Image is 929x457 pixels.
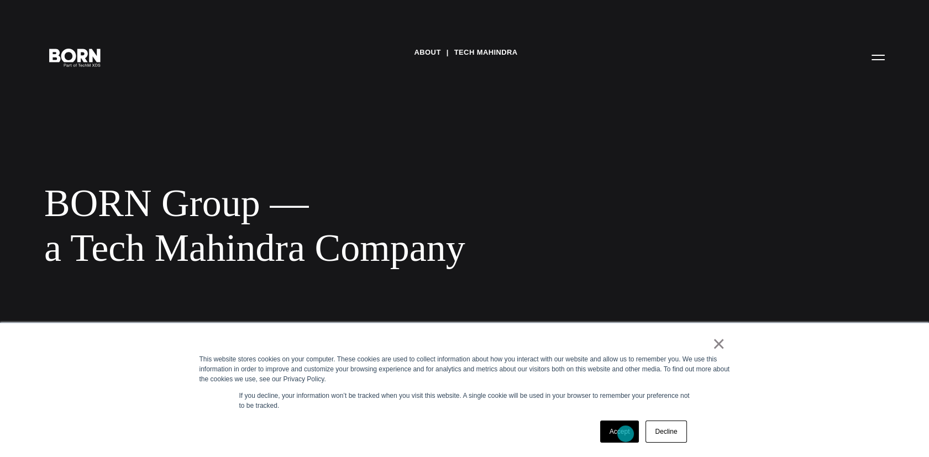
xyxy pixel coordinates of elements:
[200,354,730,384] div: This website stores cookies on your computer. These cookies are used to collect information about...
[600,421,639,443] a: Accept
[414,44,440,61] a: About
[712,339,726,349] a: ×
[44,181,674,271] div: BORN Group — a Tech Mahindra Company
[239,391,690,411] p: If you decline, your information won’t be tracked when you visit this website. A single cookie wi...
[645,421,686,443] a: Decline
[865,45,891,69] button: Open
[454,44,518,61] a: Tech Mahindra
